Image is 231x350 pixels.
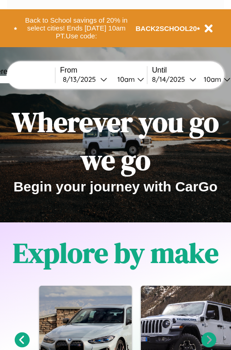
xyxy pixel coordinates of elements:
b: BACK2SCHOOL20 [136,25,197,32]
div: 8 / 13 / 2025 [63,75,100,84]
button: 8/13/2025 [60,74,110,84]
div: 10am [199,75,224,84]
h1: Explore by make [13,234,219,272]
div: 8 / 14 / 2025 [152,75,189,84]
button: 10am [110,74,147,84]
button: Back to School savings of 20% in select cities! Ends [DATE] 10am PT.Use code: [17,14,136,43]
label: From [60,66,147,74]
div: 10am [113,75,137,84]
